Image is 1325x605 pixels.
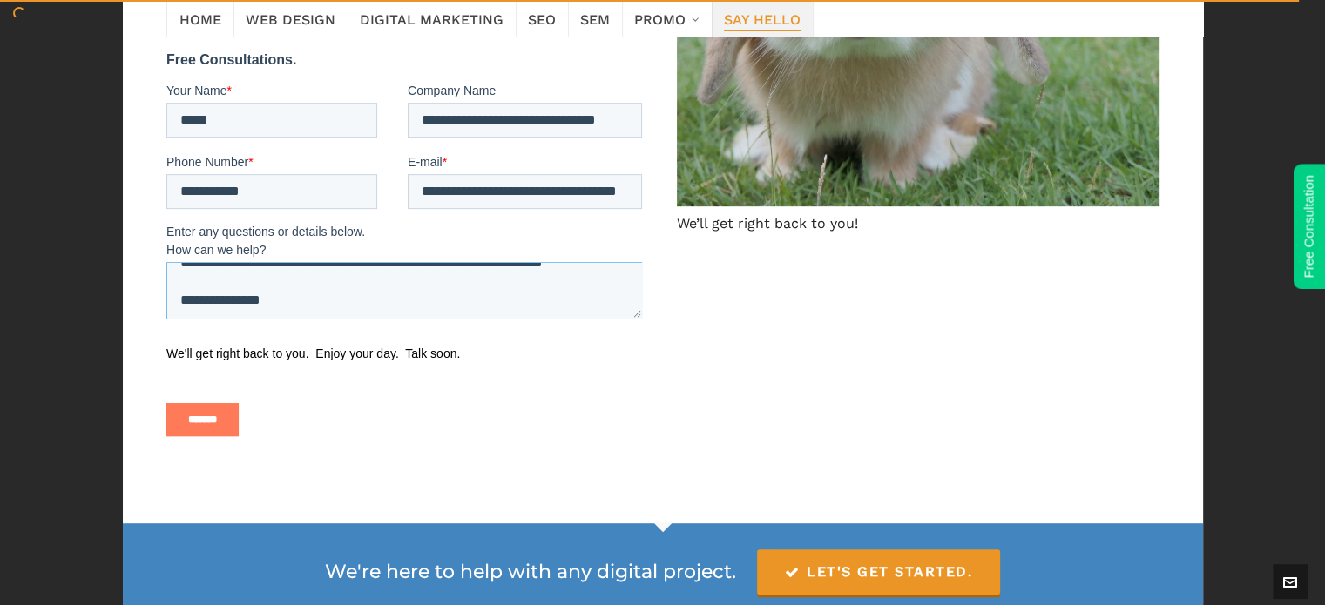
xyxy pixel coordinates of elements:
[241,311,276,325] span: E-mail
[757,549,1001,595] a: Let's get started.
[179,6,221,30] span: Home
[360,6,504,30] span: Digital Marketing
[677,213,1159,234] figcaption: We’ll get right back to you!
[246,6,335,30] span: Web Design
[580,6,610,30] span: SEM
[634,6,686,30] span: Promo
[528,6,556,30] span: SEO
[325,560,736,584] span: We're here to help with any digital project.
[724,6,801,30] span: Say Hello
[241,239,329,253] span: Company Name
